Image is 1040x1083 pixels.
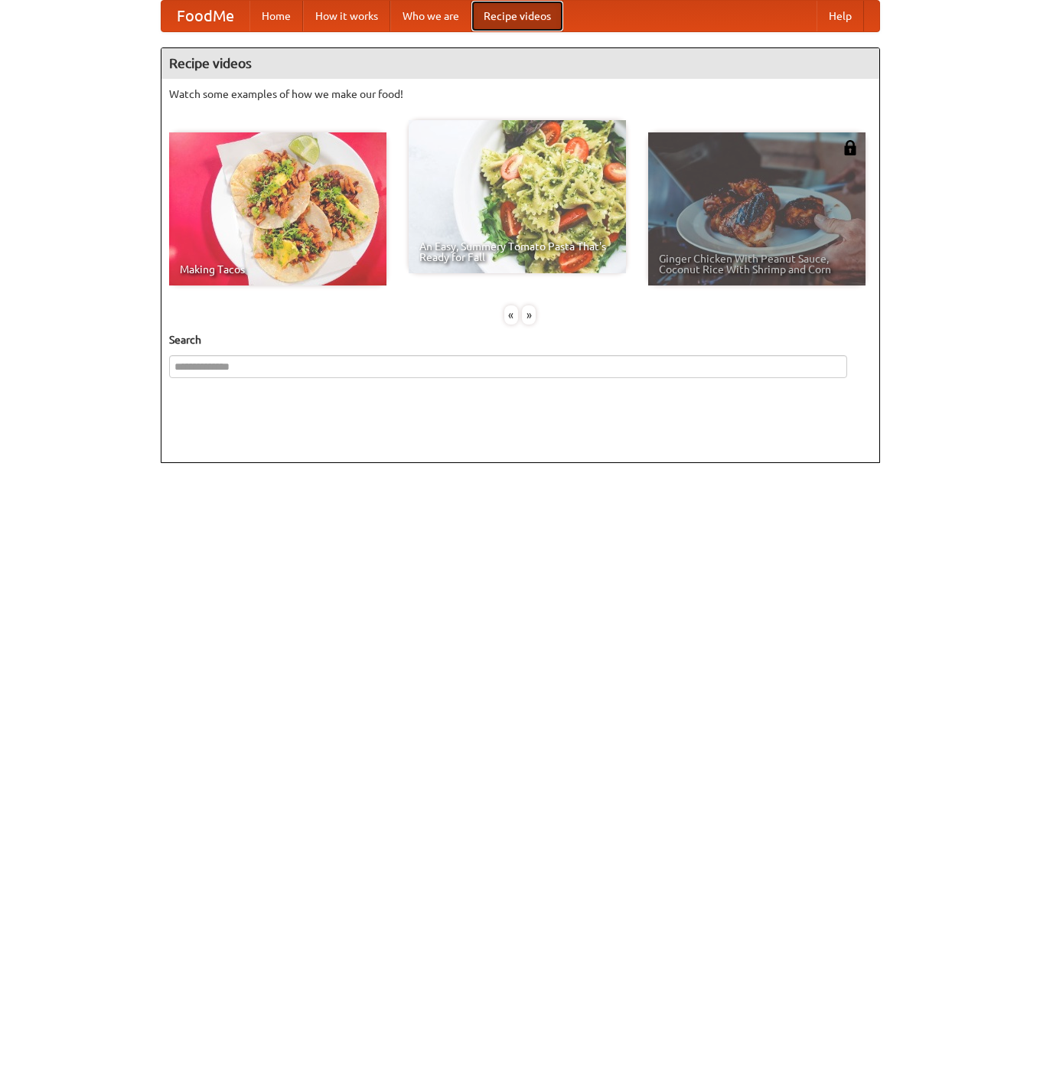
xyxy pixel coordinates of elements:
a: Making Tacos [169,132,386,285]
span: Making Tacos [180,264,376,275]
h4: Recipe videos [161,48,879,79]
a: How it works [303,1,390,31]
div: « [504,305,518,325]
a: Recipe videos [471,1,563,31]
div: » [522,305,536,325]
span: An Easy, Summery Tomato Pasta That's Ready for Fall [419,241,615,263]
a: An Easy, Summery Tomato Pasta That's Ready for Fall [409,120,626,273]
p: Watch some examples of how we make our food! [169,86,872,102]
a: Home [249,1,303,31]
a: Who we are [390,1,471,31]
a: Help [817,1,864,31]
a: FoodMe [161,1,249,31]
h5: Search [169,332,872,347]
img: 483408.png [843,140,858,155]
